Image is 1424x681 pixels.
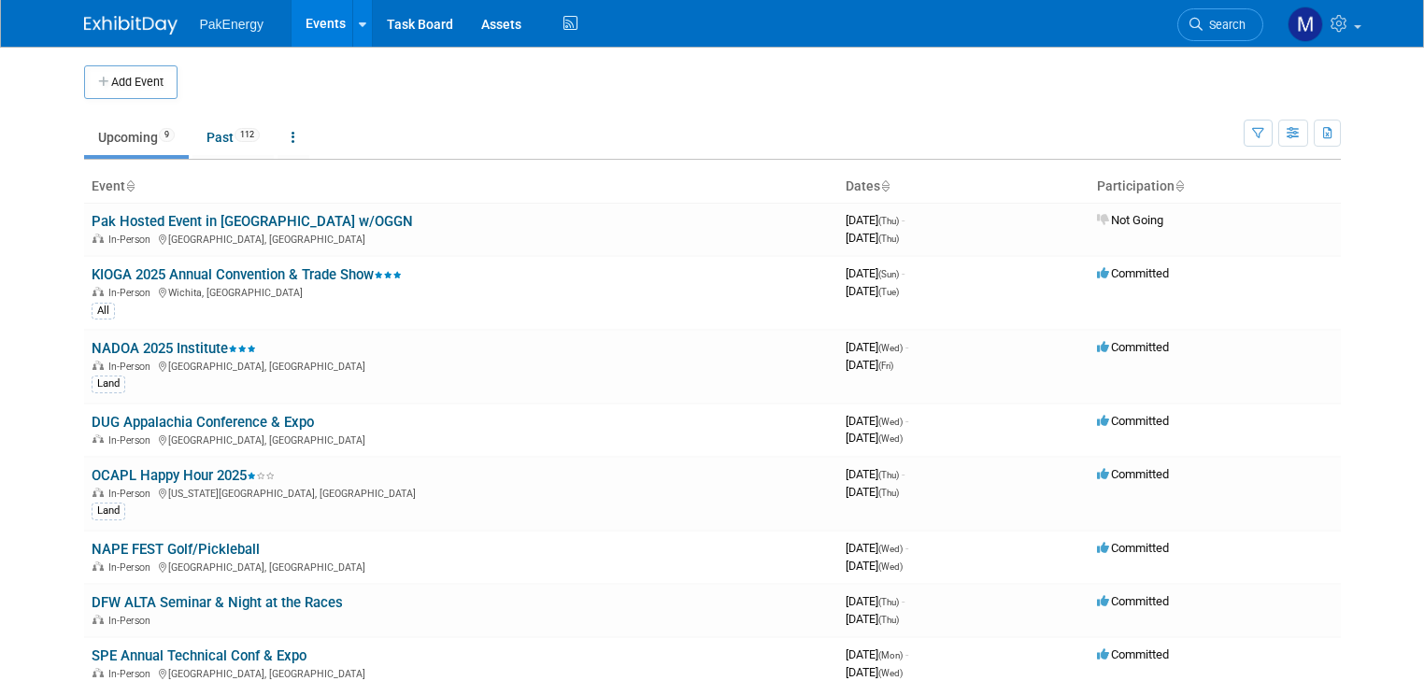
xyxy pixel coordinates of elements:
[846,485,899,499] span: [DATE]
[846,340,908,354] span: [DATE]
[905,647,908,661] span: -
[846,231,899,245] span: [DATE]
[1097,266,1169,280] span: Committed
[846,431,903,445] span: [DATE]
[159,128,175,142] span: 9
[200,17,263,32] span: PakEnergy
[108,287,156,299] span: In-Person
[93,488,104,497] img: In-Person Event
[1097,213,1163,227] span: Not Going
[846,559,903,573] span: [DATE]
[1097,414,1169,428] span: Committed
[1097,467,1169,481] span: Committed
[846,467,904,481] span: [DATE]
[92,358,831,373] div: [GEOGRAPHIC_DATA], [GEOGRAPHIC_DATA]
[108,668,156,680] span: In-Person
[92,432,831,447] div: [GEOGRAPHIC_DATA], [GEOGRAPHIC_DATA]
[846,284,899,298] span: [DATE]
[92,594,343,611] a: DFW ALTA Seminar & Night at the Races
[878,287,899,297] span: (Tue)
[84,120,189,155] a: Upcoming9
[878,650,903,660] span: (Mon)
[92,303,115,319] div: All
[838,171,1089,203] th: Dates
[878,269,899,279] span: (Sun)
[846,594,904,608] span: [DATE]
[878,544,903,554] span: (Wed)
[1288,7,1323,42] img: Mary Walker
[1097,340,1169,354] span: Committed
[905,340,908,354] span: -
[905,541,908,555] span: -
[1177,8,1263,41] a: Search
[108,488,156,500] span: In-Person
[92,559,831,574] div: [GEOGRAPHIC_DATA], [GEOGRAPHIC_DATA]
[846,213,904,227] span: [DATE]
[108,434,156,447] span: In-Person
[905,414,908,428] span: -
[846,612,899,626] span: [DATE]
[192,120,274,155] a: Past112
[125,178,135,193] a: Sort by Event Name
[108,615,156,627] span: In-Person
[878,433,903,444] span: (Wed)
[878,417,903,427] span: (Wed)
[878,561,903,572] span: (Wed)
[846,266,904,280] span: [DATE]
[92,340,256,357] a: NADOA 2025 Institute
[92,213,413,230] a: Pak Hosted Event in [GEOGRAPHIC_DATA] w/OGGN
[92,541,260,558] a: NAPE FEST Golf/Pickleball
[846,541,908,555] span: [DATE]
[92,665,831,680] div: [GEOGRAPHIC_DATA], [GEOGRAPHIC_DATA]
[878,234,899,244] span: (Thu)
[878,361,893,371] span: (Fri)
[902,467,904,481] span: -
[235,128,260,142] span: 112
[92,414,314,431] a: DUG Appalachia Conference & Expo
[902,213,904,227] span: -
[878,343,903,353] span: (Wed)
[93,668,104,677] img: In-Person Event
[92,376,125,392] div: Land
[92,503,125,519] div: Land
[878,597,899,607] span: (Thu)
[84,16,178,35] img: ExhibitDay
[1097,594,1169,608] span: Committed
[84,171,838,203] th: Event
[92,266,402,283] a: KIOGA 2025 Annual Convention & Trade Show
[92,467,275,484] a: OCAPL Happy Hour 2025
[1175,178,1184,193] a: Sort by Participation Type
[1089,171,1341,203] th: Participation
[846,665,903,679] span: [DATE]
[846,647,908,661] span: [DATE]
[93,615,104,624] img: In-Person Event
[878,216,899,226] span: (Thu)
[92,485,831,500] div: [US_STATE][GEOGRAPHIC_DATA], [GEOGRAPHIC_DATA]
[108,234,156,246] span: In-Person
[1097,541,1169,555] span: Committed
[1203,18,1246,32] span: Search
[108,561,156,574] span: In-Person
[93,434,104,444] img: In-Person Event
[93,561,104,571] img: In-Person Event
[846,414,908,428] span: [DATE]
[878,668,903,678] span: (Wed)
[902,266,904,280] span: -
[93,287,104,296] img: In-Person Event
[84,65,178,99] button: Add Event
[1097,647,1169,661] span: Committed
[92,284,831,299] div: Wichita, [GEOGRAPHIC_DATA]
[92,647,306,664] a: SPE Annual Technical Conf & Expo
[93,361,104,370] img: In-Person Event
[878,470,899,480] span: (Thu)
[880,178,890,193] a: Sort by Start Date
[878,488,899,498] span: (Thu)
[93,234,104,243] img: In-Person Event
[878,615,899,625] span: (Thu)
[902,594,904,608] span: -
[108,361,156,373] span: In-Person
[846,358,893,372] span: [DATE]
[92,231,831,246] div: [GEOGRAPHIC_DATA], [GEOGRAPHIC_DATA]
